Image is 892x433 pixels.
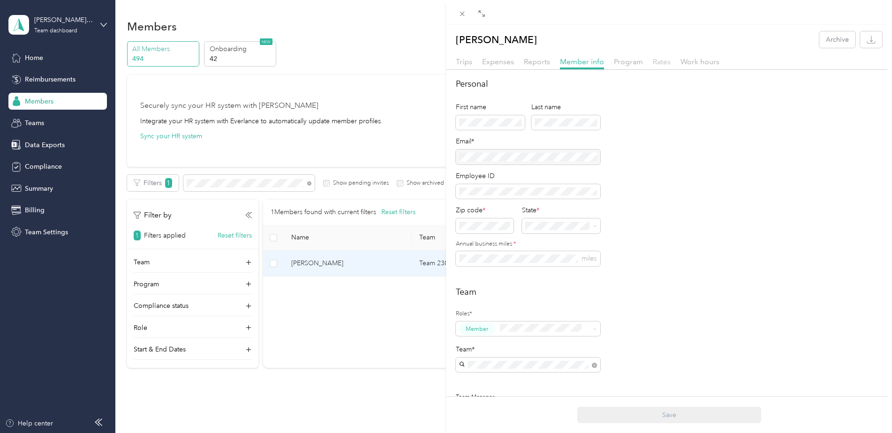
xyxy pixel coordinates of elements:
span: Expenses [482,57,514,66]
div: Employee ID [456,171,600,181]
span: Member info [560,57,604,66]
div: Last name [531,102,600,112]
button: Member [459,323,495,335]
div: State [522,205,600,215]
span: Trips [456,57,472,66]
h2: Personal [456,78,882,90]
p: [PERSON_NAME] [456,31,537,48]
span: Team Manager [456,394,494,401]
span: miles [582,254,597,262]
span: Reports [524,57,550,66]
button: Archive [819,31,855,48]
label: Roles* [456,310,600,318]
span: Rates [653,57,671,66]
div: First name [456,102,525,112]
label: Annual business miles [456,240,600,248]
span: Work hours [680,57,719,66]
div: Team* [456,344,600,354]
span: Program [614,57,643,66]
div: Zip code [456,205,514,215]
iframe: Everlance-gr Chat Button Frame [839,381,892,433]
h2: Team [456,286,882,299]
span: Member [466,325,488,333]
div: Email* [456,136,600,146]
